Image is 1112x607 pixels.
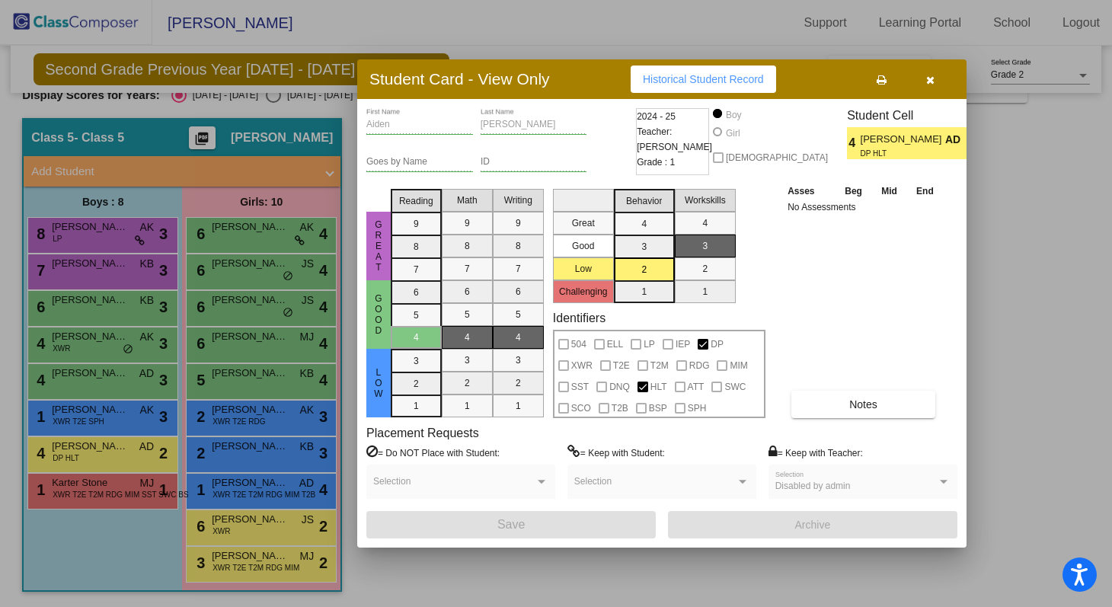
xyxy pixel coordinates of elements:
[676,335,690,353] span: IEP
[571,399,591,417] span: SCO
[688,399,707,417] span: SPH
[637,109,676,124] span: 2024 - 25
[906,183,943,200] th: End
[644,335,655,353] span: LP
[688,378,705,396] span: ATT
[609,378,630,396] span: DNQ
[366,157,473,168] input: goes by name
[613,356,630,375] span: T2E
[849,398,877,411] span: Notes
[497,518,525,531] span: Save
[726,149,828,167] span: [DEMOGRAPHIC_DATA]
[847,134,860,152] span: 4
[724,378,746,396] span: SWC
[668,511,957,538] button: Archive
[775,481,851,491] span: Disabled by admin
[768,445,863,460] label: = Keep with Teacher:
[612,399,628,417] span: T2B
[366,445,500,460] label: = Do NOT Place with Student:
[711,335,724,353] span: DP
[607,335,623,353] span: ELL
[372,293,385,336] span: Good
[795,519,831,531] span: Archive
[861,132,945,148] span: [PERSON_NAME]
[650,356,669,375] span: T2M
[643,73,764,85] span: Historical Student Record
[835,183,871,200] th: Beg
[784,200,944,215] td: No Assessments
[872,183,906,200] th: Mid
[650,378,667,396] span: HLT
[553,311,606,325] label: Identifiers
[637,124,712,155] span: Teacher: [PERSON_NAME]
[571,335,586,353] span: 504
[631,65,776,93] button: Historical Student Record
[725,126,740,140] div: Girl
[649,399,667,417] span: BSP
[372,219,385,273] span: Great
[967,134,979,152] span: 2
[791,391,935,418] button: Notes
[567,445,665,460] label: = Keep with Student:
[861,148,935,159] span: DP HLT
[945,132,967,148] span: AD
[689,356,710,375] span: RDG
[784,183,835,200] th: Asses
[571,356,593,375] span: XWR
[730,356,747,375] span: MIM
[366,426,479,440] label: Placement Requests
[369,69,550,88] h3: Student Card - View Only
[637,155,675,170] span: Grade : 1
[847,108,979,123] h3: Student Cell
[372,367,385,399] span: Low
[725,108,742,122] div: Boy
[571,378,589,396] span: SST
[366,511,656,538] button: Save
